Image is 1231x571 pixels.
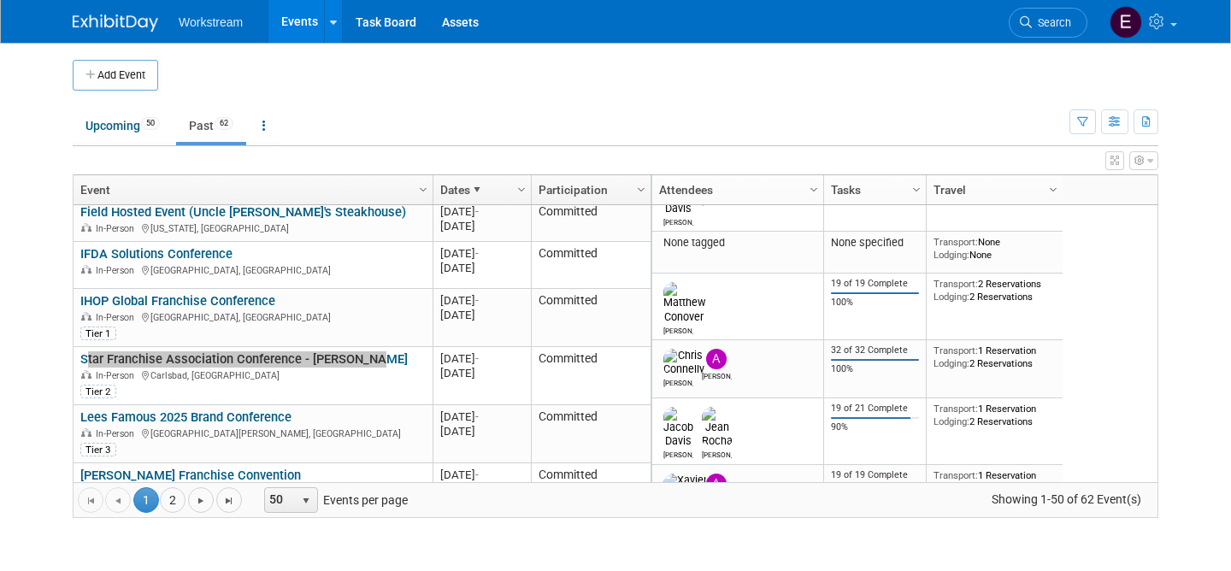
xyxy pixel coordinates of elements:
[265,488,294,512] span: 50
[299,494,313,508] span: select
[531,347,651,405] td: Committed
[663,448,693,459] div: Jacob Davis
[96,370,139,381] span: In-Person
[831,421,920,433] div: 90%
[80,262,425,277] div: [GEOGRAPHIC_DATA], [GEOGRAPHIC_DATA]
[1009,8,1087,38] a: Search
[934,403,1057,427] div: 1 Reservation 2 Reservations
[531,463,651,521] td: Committed
[96,312,139,323] span: In-Person
[831,469,920,481] div: 19 of 19 Complete
[440,261,523,275] div: [DATE]
[440,293,523,308] div: [DATE]
[659,236,817,250] div: None tagged
[133,487,159,513] span: 1
[515,183,528,197] span: Column Settings
[188,487,214,513] a: Go to the next page
[934,236,978,248] span: Transport:
[440,351,523,366] div: [DATE]
[1032,16,1071,29] span: Search
[934,344,1057,369] div: 1 Reservation 2 Reservations
[80,175,421,204] a: Event
[80,327,116,340] div: Tier 1
[222,494,236,508] span: Go to the last page
[96,265,139,276] span: In-Person
[831,278,920,290] div: 19 of 19 Complete
[934,236,1057,261] div: None None
[831,344,920,356] div: 32 of 32 Complete
[179,15,243,29] span: Workstream
[80,426,425,440] div: [GEOGRAPHIC_DATA][PERSON_NAME], [GEOGRAPHIC_DATA]
[440,424,523,439] div: [DATE]
[141,117,160,130] span: 50
[934,403,978,415] span: Transport:
[531,242,651,289] td: Committed
[663,376,693,387] div: Chris Connelly
[531,200,651,242] td: Committed
[81,312,91,321] img: In-Person Event
[81,428,91,437] img: In-Person Event
[80,351,408,367] a: Star Franchise Association Conference - [PERSON_NAME]
[934,469,978,481] span: Transport:
[80,409,292,425] a: Lees Famous 2025 Brand Conference
[84,494,97,508] span: Go to the first page
[934,357,969,369] span: Lodging:
[634,183,648,197] span: Column Settings
[440,175,520,204] a: Dates
[440,219,523,233] div: [DATE]
[440,246,523,261] div: [DATE]
[934,278,978,290] span: Transport:
[663,324,693,335] div: Matthew Conover
[702,448,732,459] div: Jean Rocha
[475,247,479,260] span: -
[80,293,275,309] a: IHOP Global Franchise Conference
[663,407,693,448] img: Jacob Davis
[216,487,242,513] a: Go to the last page
[934,249,969,261] span: Lodging:
[702,407,733,448] img: Jean Rocha
[416,183,430,197] span: Column Settings
[513,175,532,201] a: Column Settings
[633,175,651,201] a: Column Settings
[440,468,523,482] div: [DATE]
[663,474,708,501] img: Xavier Montalvo
[934,291,969,303] span: Lodging:
[81,223,91,232] img: In-Person Event
[475,205,479,218] span: -
[80,309,425,324] div: [GEOGRAPHIC_DATA], [GEOGRAPHIC_DATA]
[475,468,479,481] span: -
[81,265,91,274] img: In-Person Event
[80,221,425,235] div: [US_STATE], [GEOGRAPHIC_DATA]
[80,385,116,398] div: Tier 2
[415,175,433,201] a: Column Settings
[831,297,920,309] div: 100%
[215,117,233,130] span: 62
[475,352,479,365] span: -
[934,344,978,356] span: Transport:
[78,487,103,513] a: Go to the first page
[80,468,301,483] a: [PERSON_NAME] Franchise Convention
[1045,175,1063,201] a: Column Settings
[440,204,523,219] div: [DATE]
[831,403,920,415] div: 19 of 21 Complete
[80,443,116,456] div: Tier 3
[80,246,233,262] a: IFDA Solutions Conference
[934,278,1057,303] div: 2 Reservations 2 Reservations
[243,487,425,513] span: Events per page
[831,363,920,375] div: 100%
[475,410,479,423] span: -
[934,415,969,427] span: Lodging:
[96,223,139,234] span: In-Person
[160,487,186,513] a: 2
[80,204,406,220] a: Field Hosted Event (Uncle [PERSON_NAME]'s Steakhouse)
[831,175,915,204] a: Tasks
[706,474,727,494] img: Andrew Walters
[531,289,651,347] td: Committed
[531,405,651,463] td: Committed
[111,494,125,508] span: Go to the previous page
[934,469,1057,494] div: 1 Reservation 1 Reservation
[81,370,91,379] img: In-Person Event
[73,15,158,32] img: ExhibitDay
[805,175,824,201] a: Column Settings
[831,236,920,250] div: None specified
